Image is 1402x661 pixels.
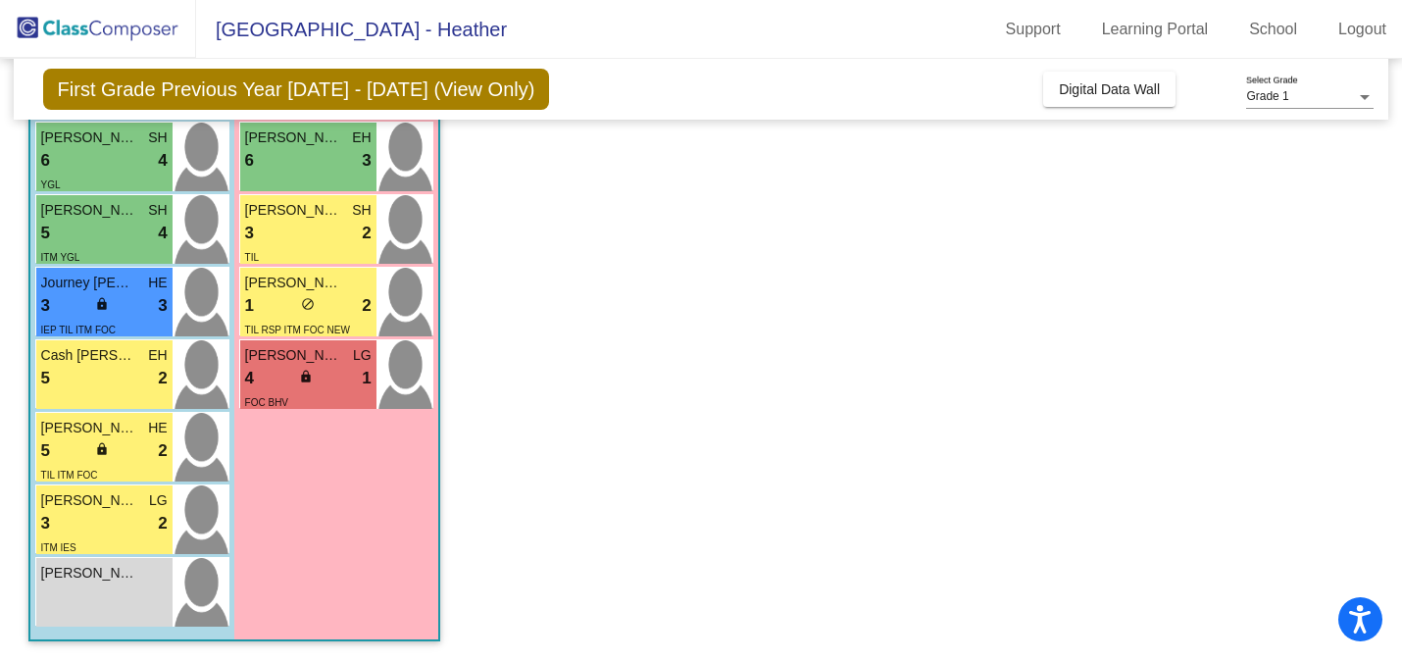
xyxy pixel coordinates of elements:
span: do_not_disturb_alt [301,297,315,311]
span: [PERSON_NAME] [41,200,139,221]
span: YGL [41,179,61,190]
span: 6 [245,148,254,174]
span: 3 [41,511,50,536]
span: [PERSON_NAME] [245,345,343,366]
span: 1 [245,293,254,319]
span: [PERSON_NAME] [245,200,343,221]
span: SH [352,200,371,221]
span: HE [148,273,167,293]
span: TIL [245,252,259,263]
span: [PERSON_NAME] [245,273,343,293]
span: FOC BHV [245,397,288,408]
span: 4 [245,366,254,391]
span: [PERSON_NAME] [41,418,139,438]
span: lock [299,370,313,383]
a: Logout [1323,14,1402,45]
span: 2 [158,438,167,464]
span: 2 [362,221,371,246]
span: Digital Data Wall [1059,81,1160,97]
span: 4 [158,221,167,246]
span: Cash [PERSON_NAME] [41,345,139,366]
span: [PERSON_NAME] [41,563,139,584]
span: Journey [PERSON_NAME] [41,273,139,293]
span: 3 [362,148,371,174]
button: Digital Data Wall [1043,72,1176,107]
span: 4 [158,148,167,174]
span: IEP TIL ITM FOC [41,325,117,335]
span: SH [148,127,167,148]
span: 3 [245,221,254,246]
span: LG [353,345,372,366]
span: 5 [41,438,50,464]
span: Grade 1 [1246,89,1288,103]
span: LG [149,490,168,511]
span: ITM IES [41,542,76,553]
span: 6 [41,148,50,174]
span: TIL RSP ITM FOC NEW [245,325,350,335]
span: 2 [158,511,167,536]
a: Support [990,14,1077,45]
span: [PERSON_NAME] [245,127,343,148]
span: EH [148,345,167,366]
span: First Grade Previous Year [DATE] - [DATE] (View Only) [43,69,550,110]
span: [PERSON_NAME] Cross [41,127,139,148]
a: School [1233,14,1313,45]
span: 3 [158,293,167,319]
span: ITM YGL [41,252,80,263]
span: lock [95,297,109,311]
span: 3 [41,293,50,319]
span: 5 [41,221,50,246]
a: Learning Portal [1086,14,1225,45]
span: [PERSON_NAME] [41,490,139,511]
span: HE [148,418,167,438]
span: SH [148,200,167,221]
span: [GEOGRAPHIC_DATA] - Heather [196,14,507,45]
span: 5 [41,366,50,391]
span: 2 [362,293,371,319]
span: 2 [158,366,167,391]
span: lock [95,442,109,456]
span: EH [352,127,371,148]
span: 1 [362,366,371,391]
span: TIL ITM FOC [41,470,98,481]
